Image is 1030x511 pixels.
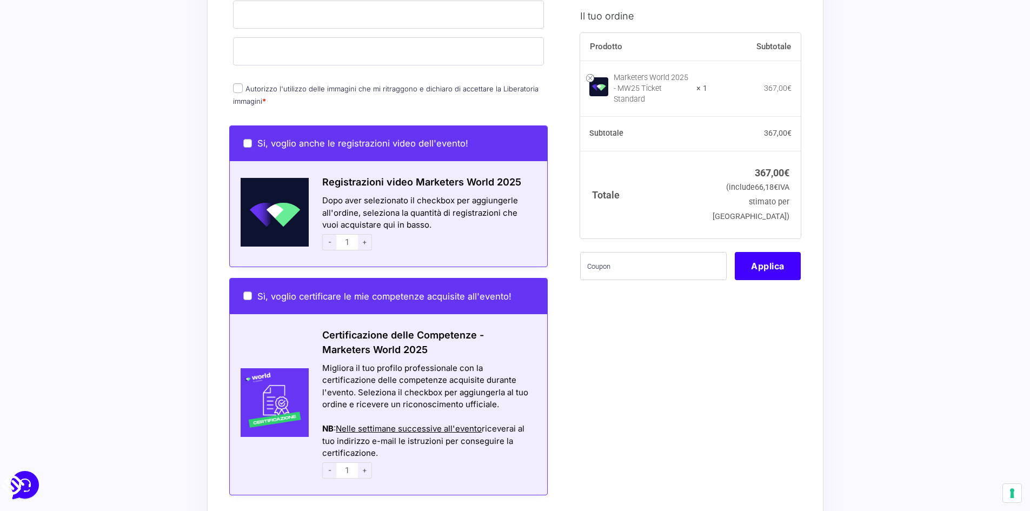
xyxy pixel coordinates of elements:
span: Le tue conversazioni [17,43,92,52]
span: Registrazioni video Marketers World 2025 [322,176,521,188]
p: Home [32,362,51,372]
th: Subtotale [580,116,707,151]
span: Trova una risposta [17,134,84,143]
span: - [322,462,336,479]
div: : riceverai al tuo indirizzo e-mail le istruzioni per conseguire la certificazione. [322,423,534,460]
input: 1 [336,234,358,250]
span: € [787,83,792,92]
img: dark [52,61,74,82]
p: Messaggi [94,362,123,372]
span: Inizia una conversazione [70,97,160,106]
strong: NB [322,423,334,434]
iframe: Customerly Messenger Launcher [9,469,41,501]
small: (include IVA stimato per [GEOGRAPHIC_DATA]) [713,183,789,221]
span: Sì, voglio certificare le mie competenze acquisite all'evento! [257,291,511,302]
span: Nelle settimane successive all'evento [336,423,482,434]
div: Azioni del messaggio [322,411,534,423]
bdi: 367,00 [755,167,789,178]
button: Aiuto [141,347,208,372]
input: Autorizzo l'utilizzo delle immagini che mi ritraggono e dichiaro di accettare la Liberatoria imma... [233,83,243,93]
span: - [322,234,336,250]
div: Migliora il tuo profilo professionale con la certificazione delle competenze acquisite durante l'... [322,362,534,411]
span: € [787,129,792,137]
img: Marketers World 2025 - MW25 Ticket Standard [589,77,608,96]
div: Marketers World 2025 - MW25 Ticket Standard [614,72,689,104]
strong: × 1 [696,83,707,94]
button: Home [9,347,75,372]
label: Autorizzo l'utilizzo delle immagini che mi ritraggono e dichiaro di accettare la Liberatoria imma... [233,84,539,105]
img: dark [17,61,39,82]
span: Certificazione delle Competenze - Marketers World 2025 [322,329,484,355]
input: Si, voglio anche le registrazioni video dell'evento! [243,139,252,148]
button: Inizia una conversazione [17,91,199,112]
h2: Ciao da Marketers 👋 [9,9,182,26]
button: Applica [735,251,801,280]
bdi: 367,00 [764,129,792,137]
p: Aiuto [167,362,182,372]
h3: Il tuo ordine [580,8,801,23]
span: Si, voglio anche le registrazioni video dell'evento! [257,138,468,149]
span: + [358,462,372,479]
bdi: 367,00 [764,83,792,92]
span: 66,18 [755,183,778,192]
input: 1 [336,462,358,479]
th: Subtotale [707,32,801,61]
span: € [774,183,778,192]
th: Totale [580,151,707,238]
img: dark [35,61,56,82]
input: Coupon [580,251,727,280]
span: € [784,167,789,178]
a: Apri Centro Assistenza [115,134,199,143]
button: Messaggi [75,347,142,372]
img: Schermata-2022-04-11-alle-18.28.41.png [230,178,309,247]
input: Sì, voglio certificare le mie competenze acquisite all'evento! [243,291,252,300]
div: Dopo aver selezionato il checkbox per aggiungerle all'ordine, seleziona la quantità di registrazi... [309,195,547,253]
th: Prodotto [580,32,707,61]
span: + [358,234,372,250]
img: Certificazione-MW24-300x300-1.jpg [230,368,309,437]
input: Cerca un articolo... [24,157,177,168]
